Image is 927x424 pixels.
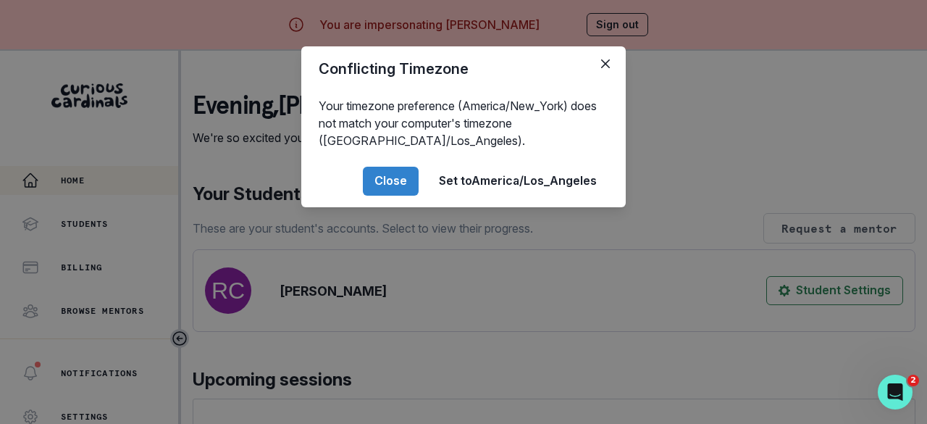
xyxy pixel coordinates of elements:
button: Close [594,52,617,75]
div: Your timezone preference (America/New_York) does not match your computer's timezone ([GEOGRAPHIC_... [301,91,626,155]
header: Conflicting Timezone [301,46,626,91]
span: 2 [907,375,919,386]
iframe: Intercom live chat [878,375,913,410]
button: Set toAmerica/Los_Angeles [427,167,608,196]
button: Close [363,167,419,196]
